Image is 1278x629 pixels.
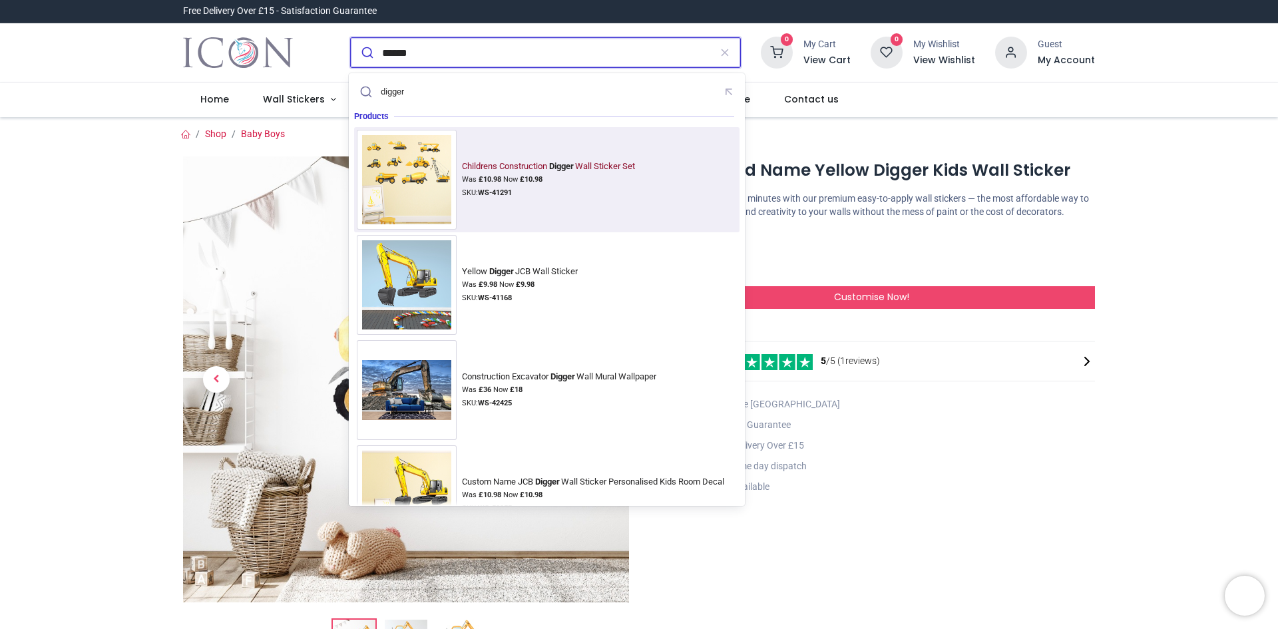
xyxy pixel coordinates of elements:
[462,293,582,304] div: SKU:
[357,355,457,425] img: Construction Excavator Digger Wall Mural Wallpaper
[520,175,542,184] strong: £ 10.98
[183,34,293,71] img: Icon Wall Stickers
[462,161,635,172] div: Childrens Construction Wall Sticker Set
[821,355,880,368] span: /5 ( 1 reviews)
[203,366,230,393] span: Previous
[462,477,724,487] div: Custom Name JCB Wall Sticker Personalised Kids Room Decal
[649,159,1095,182] h1: Personalised Name Yellow Digger Kids Wall Sticker
[479,491,501,499] strong: £ 10.98
[205,128,226,139] a: Shop
[462,371,656,382] div: Construction Excavator Wall Mural Wallpaper
[1038,54,1095,67] a: My Account
[183,156,629,602] img: Personalised Name Yellow Digger Kids Wall Sticker
[871,47,903,57] a: 0
[462,280,582,290] div: Was Now
[478,399,512,407] strong: WS-42425
[183,224,250,536] a: Previous
[241,128,285,139] a: Baby Boys
[462,188,640,198] div: SKU:
[478,294,512,302] strong: WS-41168
[462,385,661,395] div: Was Now
[913,38,975,51] div: My Wishlist
[462,503,729,514] div: SKU:
[462,398,661,409] div: SKU:
[462,174,640,185] div: Was Now
[547,159,575,172] mark: Digger
[246,83,353,117] a: Wall Stickers
[357,340,737,440] a: Construction Excavator Digger Wall Mural WallpaperConstruction ExcavatorDiggerWall Mural Wallpape...
[1038,38,1095,51] div: Guest
[649,192,1095,218] p: Transform any space in minutes with our premium easy-to-apply wall stickers — the most affordable...
[510,385,523,394] strong: £ 18
[548,369,576,383] mark: Digger
[200,93,229,106] span: Home
[462,266,578,277] div: Yellow JCB Wall Sticker
[263,93,325,106] span: Wall Stickers
[381,87,404,97] div: digger
[834,290,909,304] span: Customise Now!
[357,445,737,545] a: Custom Name JCB Digger Wall Sticker Personalised Kids Room DecalCustom Name JCBDiggerWall Sticker...
[479,175,501,184] strong: £ 10.98
[803,54,851,67] a: View Cart
[821,355,826,366] span: 5
[351,38,382,67] button: Submit
[710,38,740,67] button: Clear
[891,33,903,46] sup: 0
[761,47,793,57] a: 0
[357,235,737,335] a: Yellow Digger JCB Wall StickerYellowDiggerJCB Wall StickerWas £9.98 Now £9.98SKU:WS-41168
[784,93,839,106] span: Contact us
[718,82,739,103] button: Fill query with "digger"
[516,280,534,289] strong: £ 9.98
[781,33,793,46] sup: 0
[1225,576,1265,616] iframe: Brevo live chat
[649,352,1095,370] div: Product Reviews
[803,38,851,51] div: My Cart
[815,5,1095,18] iframe: Customer reviews powered by Trustpilot
[183,34,293,71] a: Logo of Icon Wall Stickers
[479,385,491,394] strong: £ 36
[487,264,515,278] mark: Digger
[533,475,561,488] mark: Digger
[357,235,457,335] img: Yellow Digger JCB Wall Sticker
[520,491,542,499] strong: £ 10.98
[478,188,512,197] strong: WS-41291
[478,504,512,513] strong: WS-50955
[462,490,729,501] div: Was Now
[357,130,457,230] img: Childrens Construction Digger Wall Sticker Set
[479,280,497,289] strong: £ 9.98
[354,111,394,122] span: Products
[357,130,737,230] a: Childrens Construction Digger Wall Sticker SetChildrens ConstructionDiggerWall Sticker SetWas £10...
[913,54,975,67] a: View Wishlist
[357,445,457,545] img: Custom Name JCB Digger Wall Sticker Personalised Kids Room Decal
[183,5,377,18] div: Free Delivery Over £15 - Satisfaction Guarantee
